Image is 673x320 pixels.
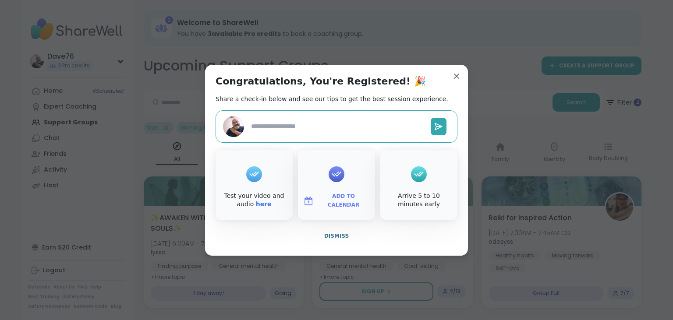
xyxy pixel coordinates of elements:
[217,192,291,209] div: Test your video and audio
[317,192,370,209] span: Add to Calendar
[382,192,456,209] div: Arrive 5 to 10 minutes early
[256,200,272,207] a: here
[223,116,244,137] img: Dave76
[300,192,373,210] button: Add to Calendar
[216,227,457,245] button: Dismiss
[324,233,349,239] span: Dismiss
[216,95,448,103] h2: Share a check-in below and see our tips to get the best session experience.
[216,75,426,88] h1: Congratulations, You're Registered! 🎉
[303,196,314,206] img: ShareWell Logomark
